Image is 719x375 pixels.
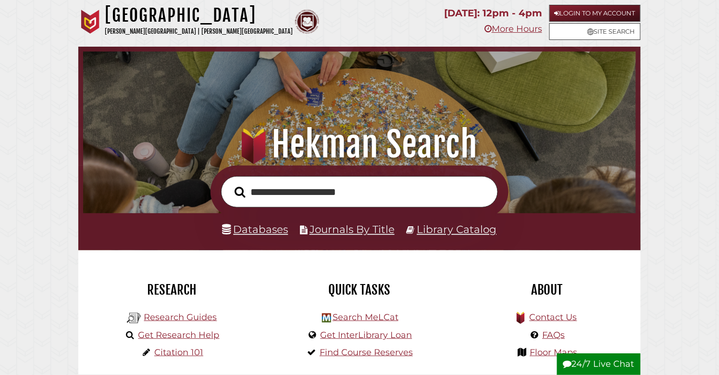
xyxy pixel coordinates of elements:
p: [DATE]: 12pm - 4pm [444,5,542,22]
img: Hekman Library Logo [322,313,331,323]
h1: Hekman Search [94,123,625,166]
a: Search MeLCat [333,312,398,323]
img: Hekman Library Logo [127,311,141,325]
a: Journals By Title [310,223,395,235]
a: Library Catalog [417,223,497,235]
a: Find Course Reserves [320,347,413,358]
a: Get Research Help [138,330,220,340]
a: Contact Us [530,312,577,323]
button: Search [230,184,250,200]
a: More Hours [484,24,542,34]
a: Research Guides [144,312,217,323]
a: Databases [223,223,288,235]
a: Citation 101 [154,347,203,358]
h2: Quick Tasks [273,282,446,298]
img: Calvin University [78,10,102,34]
h1: [GEOGRAPHIC_DATA] [105,5,293,26]
img: Calvin Theological Seminary [295,10,319,34]
a: Site Search [549,23,641,40]
a: FAQs [543,330,565,340]
a: Floor Maps [530,347,578,358]
h2: Research [86,282,259,298]
p: [PERSON_NAME][GEOGRAPHIC_DATA] | [PERSON_NAME][GEOGRAPHIC_DATA] [105,26,293,37]
i: Search [235,186,245,198]
a: Get InterLibrary Loan [321,330,412,340]
h2: About [460,282,633,298]
a: Login to My Account [549,5,641,22]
